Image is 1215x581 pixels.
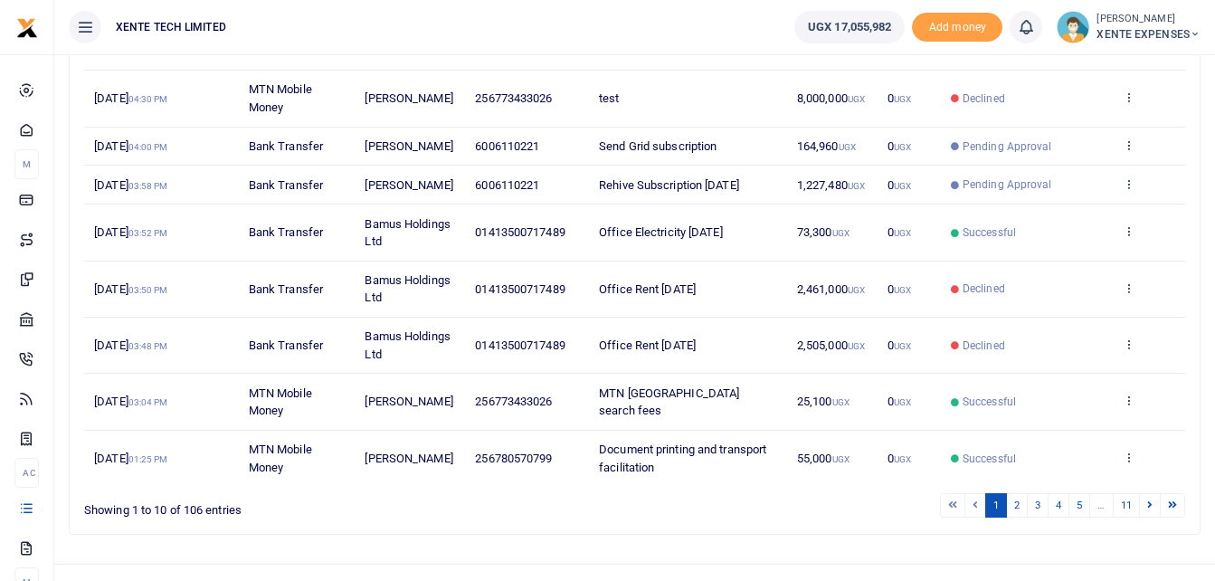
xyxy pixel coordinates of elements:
small: UGX [894,341,911,351]
span: [PERSON_NAME] [365,139,452,153]
small: 03:58 PM [128,181,168,191]
span: 01413500717489 [475,338,565,352]
span: 73,300 [797,225,850,239]
span: MTN Mobile Money [249,82,312,114]
a: logo-small logo-large logo-large [16,20,38,33]
div: Showing 1 to 10 of 106 entries [84,491,536,519]
small: UGX [832,228,850,238]
span: Rehive Subscription [DATE] [599,178,739,192]
span: MTN [GEOGRAPHIC_DATA] search fees [599,386,739,418]
span: MTN Mobile Money [249,386,312,418]
span: 6006110221 [475,178,539,192]
span: UGX 17,055,982 [808,18,891,36]
span: Bank Transfer [249,139,323,153]
span: [DATE] [94,282,167,296]
span: XENTE TECH LIMITED [109,19,233,35]
small: UGX [839,142,856,152]
small: 03:52 PM [128,228,168,238]
span: Send Grid subscription [599,139,717,153]
span: Document printing and transport facilitation [599,443,766,474]
span: Successful [963,224,1016,241]
span: 256780570799 [475,452,552,465]
li: Wallet ballance [787,11,912,43]
span: 01413500717489 [475,282,565,296]
a: 5 [1068,493,1090,518]
span: 0 [888,139,911,153]
span: Declined [963,281,1005,297]
a: 11 [1113,493,1140,518]
span: Bamus Holdings Ltd [365,217,450,249]
span: 0 [888,225,911,239]
small: UGX [848,341,865,351]
span: Declined [963,90,1005,107]
span: [DATE] [94,178,167,192]
small: 01:25 PM [128,454,168,464]
a: 2 [1006,493,1028,518]
span: 2,461,000 [797,282,865,296]
span: Successful [963,394,1016,410]
img: profile-user [1057,11,1089,43]
span: Office Electricity [DATE] [599,225,723,239]
span: 0 [888,178,911,192]
span: test [599,91,619,105]
small: 03:50 PM [128,285,168,295]
span: Office Rent [DATE] [599,338,696,352]
small: UGX [832,397,850,407]
span: 0 [888,452,911,465]
small: UGX [894,94,911,104]
span: 0 [888,338,911,352]
span: Bank Transfer [249,338,323,352]
small: UGX [894,142,911,152]
span: 0 [888,91,911,105]
a: UGX 17,055,982 [794,11,905,43]
span: [DATE] [94,452,167,465]
span: 0 [888,395,911,408]
span: 55,000 [797,452,850,465]
small: 03:04 PM [128,397,168,407]
span: XENTE EXPENSES [1096,26,1201,43]
span: [DATE] [94,338,167,352]
span: [PERSON_NAME] [365,452,452,465]
small: 04:00 PM [128,142,168,152]
small: 03:48 PM [128,341,168,351]
span: 1,227,480 [797,178,865,192]
a: 3 [1027,493,1049,518]
span: Bamus Holdings Ltd [365,329,450,361]
span: 8,000,000 [797,91,865,105]
span: MTN Mobile Money [249,443,312,474]
small: UGX [894,454,911,464]
span: Declined [963,338,1005,354]
small: UGX [848,285,865,295]
span: 01413500717489 [475,225,565,239]
span: [DATE] [94,395,167,408]
span: 0 [888,282,911,296]
span: Add money [912,13,1002,43]
span: 2,505,000 [797,338,865,352]
span: Office Rent [DATE] [599,282,696,296]
span: [PERSON_NAME] [365,91,452,105]
span: 6006110221 [475,139,539,153]
small: UGX [848,181,865,191]
small: UGX [894,285,911,295]
small: UGX [848,94,865,104]
span: Pending Approval [963,138,1052,155]
span: Bamus Holdings Ltd [365,273,450,305]
img: logo-small [16,17,38,39]
span: Successful [963,451,1016,467]
li: Toup your wallet [912,13,1002,43]
a: profile-user [PERSON_NAME] XENTE EXPENSES [1057,11,1201,43]
span: Bank Transfer [249,282,323,296]
span: Bamus Holdings Ltd [365,26,450,58]
span: [DATE] [94,225,167,239]
li: M [14,149,39,179]
small: [PERSON_NAME] [1096,12,1201,27]
span: 256773433026 [475,395,552,408]
span: [PERSON_NAME] [365,178,452,192]
span: Bank Transfer [249,225,323,239]
a: 1 [985,493,1007,518]
small: UGX [894,228,911,238]
small: UGX [894,181,911,191]
small: UGX [832,454,850,464]
span: 256773433026 [475,91,552,105]
span: [PERSON_NAME] [365,395,452,408]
